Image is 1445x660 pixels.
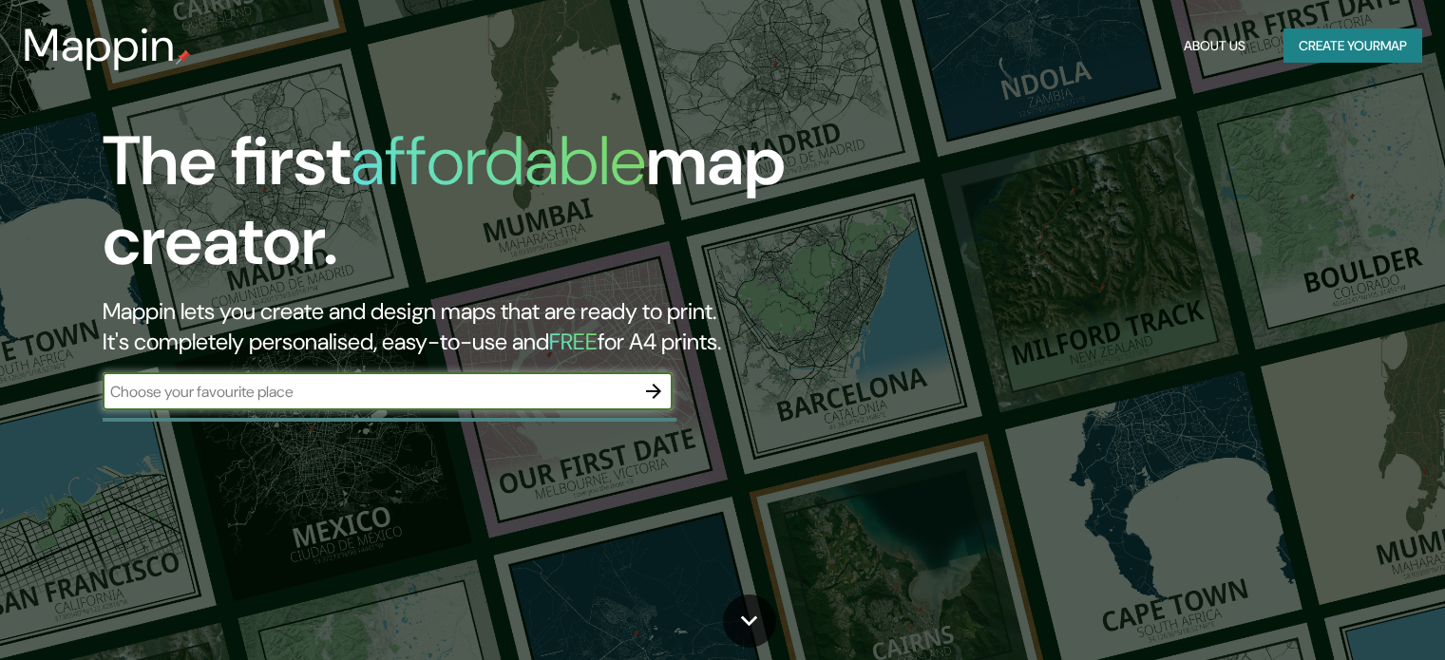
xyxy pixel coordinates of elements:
button: About Us [1176,28,1253,64]
h1: The first map creator. [103,122,826,296]
button: Create yourmap [1283,28,1422,64]
input: Choose your favourite place [103,381,635,403]
h2: Mappin lets you create and design maps that are ready to print. It's completely personalised, eas... [103,296,826,357]
img: mappin-pin [176,49,191,65]
h3: Mappin [23,19,176,72]
h5: FREE [549,327,598,356]
h1: affordable [351,117,646,205]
